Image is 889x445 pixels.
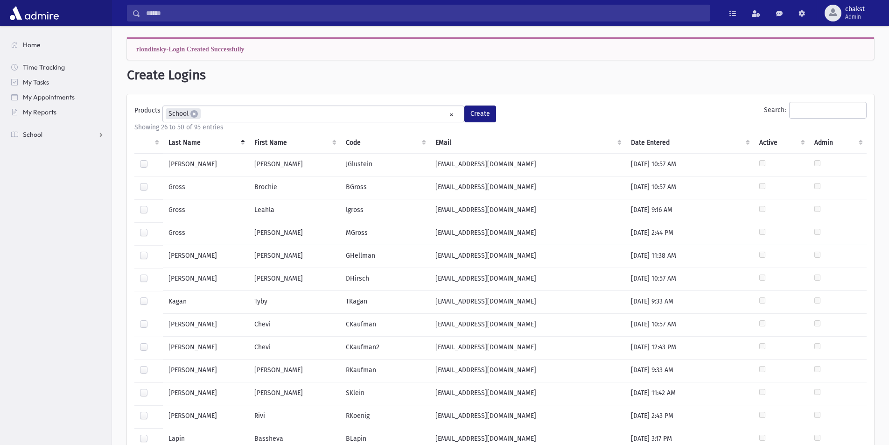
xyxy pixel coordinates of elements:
[340,360,429,382] td: RKaufman
[163,337,249,360] td: [PERSON_NAME]
[163,360,249,382] td: [PERSON_NAME]
[340,177,429,199] td: BGross
[4,105,112,120] a: My Reports
[430,405,626,428] td: [EMAIL_ADDRESS][DOMAIN_NAME]
[340,291,429,314] td: TKagan
[4,75,112,90] a: My Tasks
[340,337,429,360] td: CKaufman2
[190,110,198,118] span: ×
[625,405,753,428] td: [DATE] 2:43 PM
[430,314,626,337] td: [EMAIL_ADDRESS][DOMAIN_NAME]
[7,4,61,22] img: AdmirePro
[23,41,41,49] span: Home
[625,153,753,177] td: [DATE] 10:57 AM
[23,93,75,101] span: My Appointments
[430,291,626,314] td: [EMAIL_ADDRESS][DOMAIN_NAME]
[340,132,429,154] th: Code : activate to sort column ascending
[430,177,626,199] td: [EMAIL_ADDRESS][DOMAIN_NAME]
[249,222,340,245] td: [PERSON_NAME]
[136,46,245,52] span: rlondinsky-Login Created Successfully
[625,132,753,154] th: Date Entered : activate to sort column ascending
[430,132,626,154] th: EMail : activate to sort column ascending
[249,405,340,428] td: Rivi
[23,130,42,139] span: School
[625,337,753,360] td: [DATE] 12:43 PM
[249,153,340,177] td: [PERSON_NAME]
[4,127,112,142] a: School
[430,360,626,382] td: [EMAIL_ADDRESS][DOMAIN_NAME]
[249,360,340,382] td: [PERSON_NAME]
[249,382,340,405] td: [PERSON_NAME]
[430,337,626,360] td: [EMAIL_ADDRESS][DOMAIN_NAME]
[340,199,429,222] td: lgross
[166,108,201,119] li: School
[625,382,753,405] td: [DATE] 11:42 AM
[134,122,867,132] div: Showing 26 to 50 of 95 entries
[163,314,249,337] td: [PERSON_NAME]
[249,177,340,199] td: Brochie
[430,268,626,291] td: [EMAIL_ADDRESS][DOMAIN_NAME]
[4,90,112,105] a: My Appointments
[163,382,249,405] td: [PERSON_NAME]
[127,67,874,83] h1: Create Logins
[163,268,249,291] td: [PERSON_NAME]
[249,314,340,337] td: Chevi
[845,13,865,21] span: Admin
[340,314,429,337] td: CKaufman
[249,132,340,154] th: First Name : activate to sort column ascending
[625,199,753,222] td: [DATE] 9:16 AM
[134,106,162,119] label: Products
[340,405,429,428] td: RKoenig
[249,291,340,314] td: Tyby
[163,222,249,245] td: Gross
[4,60,112,75] a: Time Tracking
[764,102,867,119] label: Search:
[23,78,49,86] span: My Tasks
[4,37,112,52] a: Home
[809,132,867,154] th: Admin : activate to sort column ascending
[340,245,429,268] td: GHellman
[449,109,454,120] span: Remove all items
[430,222,626,245] td: [EMAIL_ADDRESS][DOMAIN_NAME]
[163,245,249,268] td: [PERSON_NAME]
[163,199,249,222] td: Gross
[430,245,626,268] td: [EMAIL_ADDRESS][DOMAIN_NAME]
[163,405,249,428] td: [PERSON_NAME]
[625,268,753,291] td: [DATE] 10:57 AM
[23,63,65,71] span: Time Tracking
[340,153,429,177] td: JGlustein
[134,132,163,154] th: : activate to sort column ascending
[430,199,626,222] td: [EMAIL_ADDRESS][DOMAIN_NAME]
[163,153,249,177] td: [PERSON_NAME]
[249,268,340,291] td: [PERSON_NAME]
[625,314,753,337] td: [DATE] 10:57 AM
[464,106,496,122] button: Create
[845,6,865,13] span: cbakst
[625,291,753,314] td: [DATE] 9:33 AM
[249,199,340,222] td: Leahla
[23,108,56,116] span: My Reports
[340,222,429,245] td: MGross
[625,177,753,199] td: [DATE] 10:57 AM
[163,132,249,154] th: Last Name : activate to sort column descending
[340,268,429,291] td: DHirsch
[625,360,753,382] td: [DATE] 9:33 AM
[163,291,249,314] td: Kagan
[625,245,753,268] td: [DATE] 11:38 AM
[430,153,626,177] td: [EMAIL_ADDRESS][DOMAIN_NAME]
[249,337,340,360] td: Chevi
[163,177,249,199] td: Gross
[249,245,340,268] td: [PERSON_NAME]
[430,382,626,405] td: [EMAIL_ADDRESS][DOMAIN_NAME]
[625,222,753,245] td: [DATE] 2:44 PM
[340,382,429,405] td: SKlein
[140,5,710,21] input: Search
[789,102,867,119] input: Search:
[754,132,809,154] th: Active : activate to sort column ascending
